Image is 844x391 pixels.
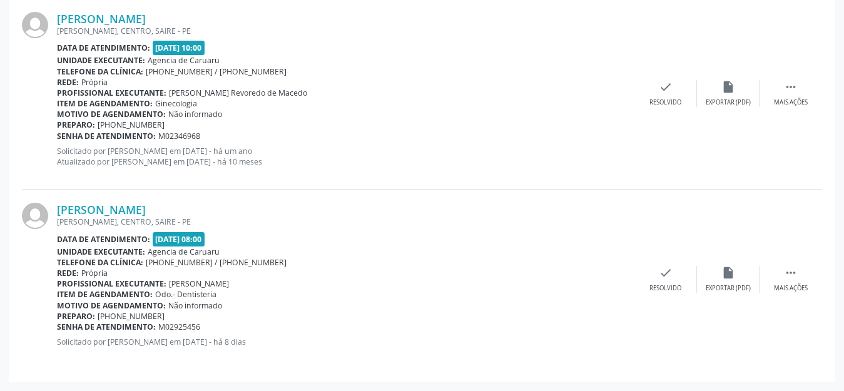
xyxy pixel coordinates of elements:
[153,232,205,246] span: [DATE] 08:00
[168,109,222,119] span: Não informado
[98,119,165,130] span: [PHONE_NUMBER]
[153,41,205,55] span: [DATE] 10:00
[57,289,153,300] b: Item de agendamento:
[57,234,150,245] b: Data de atendimento:
[57,131,156,141] b: Senha de atendimento:
[168,300,222,311] span: Não informado
[706,284,751,293] div: Exportar (PDF)
[57,55,145,66] b: Unidade executante:
[57,77,79,88] b: Rede:
[22,203,48,229] img: img
[721,266,735,280] i: insert_drive_file
[57,43,150,53] b: Data de atendimento:
[57,300,166,311] b: Motivo de agendamento:
[57,216,634,227] div: [PERSON_NAME], CENTRO, SAIRE - PE
[155,98,197,109] span: Ginecologia
[57,119,95,130] b: Preparo:
[169,278,229,289] span: [PERSON_NAME]
[146,66,287,77] span: [PHONE_NUMBER] / [PHONE_NUMBER]
[146,257,287,268] span: [PHONE_NUMBER] / [PHONE_NUMBER]
[57,203,146,216] a: [PERSON_NAME]
[57,146,634,167] p: Solicitado por [PERSON_NAME] em [DATE] - há um ano Atualizado por [PERSON_NAME] em [DATE] - há 10...
[57,26,634,36] div: [PERSON_NAME], CENTRO, SAIRE - PE
[706,98,751,107] div: Exportar (PDF)
[57,268,79,278] b: Rede:
[57,12,146,26] a: [PERSON_NAME]
[57,278,166,289] b: Profissional executante:
[57,311,95,322] b: Preparo:
[649,284,681,293] div: Resolvido
[57,337,634,347] p: Solicitado por [PERSON_NAME] em [DATE] - há 8 dias
[659,80,673,94] i: check
[649,98,681,107] div: Resolvido
[57,109,166,119] b: Motivo de agendamento:
[659,266,673,280] i: check
[57,322,156,332] b: Senha de atendimento:
[169,88,307,98] span: [PERSON_NAME] Revoredo de Macedo
[57,257,143,268] b: Telefone da clínica:
[155,289,216,300] span: Odo.- Dentisteria
[57,88,166,98] b: Profissional executante:
[81,77,108,88] span: Própria
[98,311,165,322] span: [PHONE_NUMBER]
[721,80,735,94] i: insert_drive_file
[774,98,808,107] div: Mais ações
[57,98,153,109] b: Item de agendamento:
[148,246,220,257] span: Agencia de Caruaru
[158,131,200,141] span: M02346968
[784,266,798,280] i: 
[57,246,145,257] b: Unidade executante:
[158,322,200,332] span: M02925456
[774,284,808,293] div: Mais ações
[57,66,143,77] b: Telefone da clínica:
[784,80,798,94] i: 
[81,268,108,278] span: Própria
[22,12,48,38] img: img
[148,55,220,66] span: Agencia de Caruaru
